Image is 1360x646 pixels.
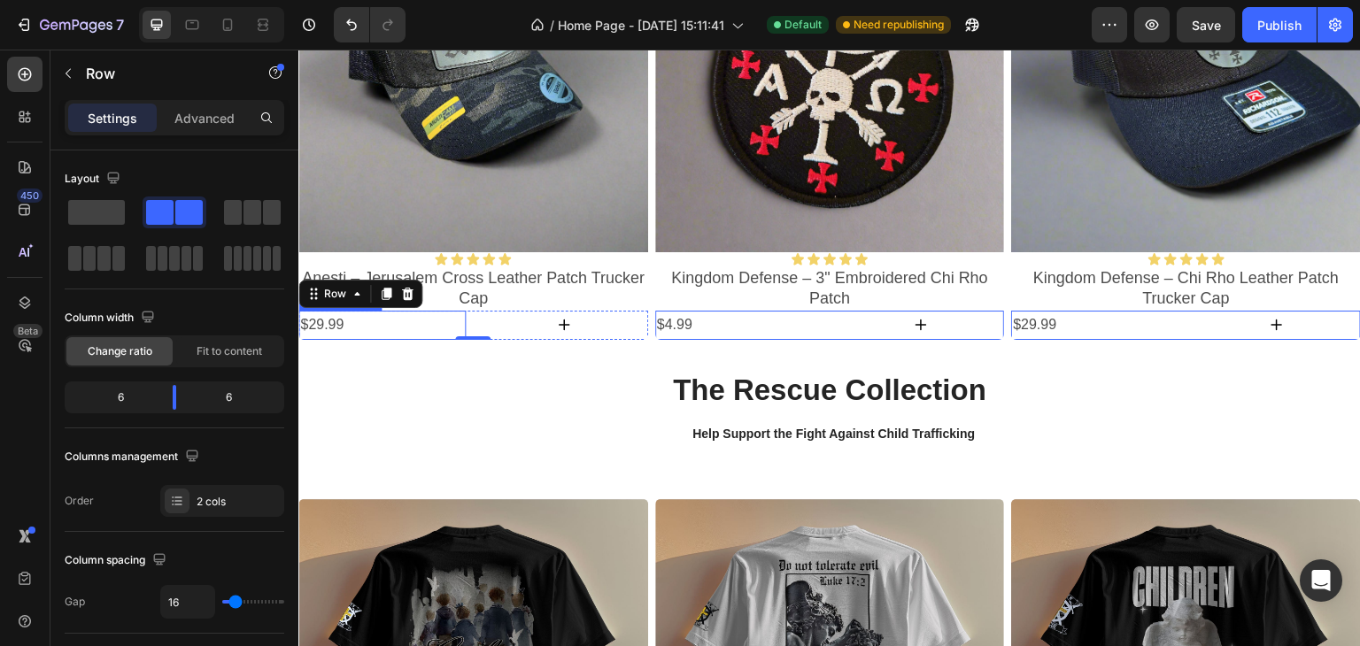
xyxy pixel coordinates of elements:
[88,343,152,359] span: Change ratio
[65,493,94,509] div: Order
[65,167,124,191] div: Layout
[784,17,822,33] span: Default
[161,586,214,618] input: Auto
[197,343,262,359] span: Fit to content
[550,16,554,35] span: /
[713,217,1062,262] h2: Kingdom Defense – Chi Rho Leather Patch Trucker Cap
[1177,7,1235,42] button: Save
[197,494,280,510] div: 2 cols
[88,109,137,127] p: Settings
[65,594,85,610] div: Gap
[1300,559,1342,602] div: Open Intercom Messenger
[334,7,406,42] div: Undo/Redo
[17,188,42,203] div: 450
[65,445,203,469] div: Columns management
[86,63,236,84] p: Row
[1192,18,1221,33] span: Save
[190,385,281,410] div: 6
[1257,16,1302,35] div: Publish
[1242,7,1317,42] button: Publish
[558,16,724,35] span: Home Page - [DATE] 15:11:41
[68,385,158,410] div: 6
[65,306,158,330] div: Column width
[116,14,124,35] p: 7
[13,324,42,338] div: Beta
[65,549,170,573] div: Column spacing
[174,109,235,127] p: Advanced
[357,261,524,290] div: $4.99
[357,217,707,262] h2: Kingdom Defense – 3" Embroidered Chi Rho Patch
[394,377,676,391] span: Help Support the Fight Against Child Trafficking
[713,261,880,290] div: $29.99
[854,17,944,33] span: Need republishing
[298,50,1360,646] iframe: Design area
[7,7,132,42] button: 7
